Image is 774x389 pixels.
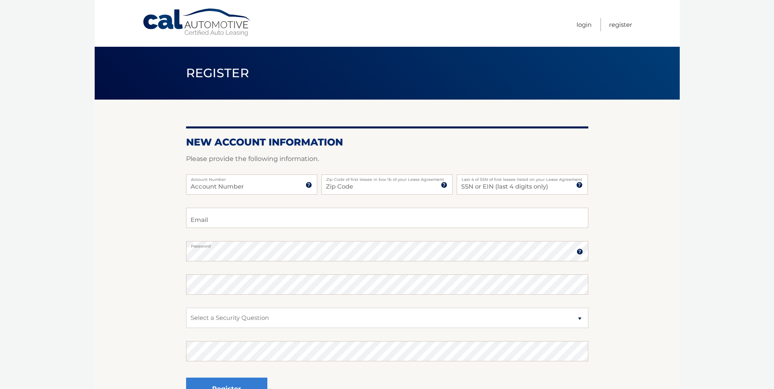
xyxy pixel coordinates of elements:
input: SSN or EIN (last 4 digits only) [457,174,588,195]
input: Email [186,208,588,228]
label: Last 4 of SSN of first lessee listed on your Lease Agreement [457,174,588,181]
a: Cal Automotive [142,8,252,37]
label: Account Number [186,174,317,181]
img: tooltip.svg [577,248,583,255]
h2: New Account Information [186,136,588,148]
img: tooltip.svg [576,182,583,188]
label: Password [186,241,588,248]
input: Zip Code [321,174,453,195]
a: Login [577,18,592,31]
img: tooltip.svg [306,182,312,188]
span: Register [186,65,249,80]
img: tooltip.svg [441,182,447,188]
input: Account Number [186,174,317,195]
p: Please provide the following information. [186,153,588,165]
a: Register [609,18,632,31]
label: Zip Code of first lessee in box 1b of your Lease Agreement [321,174,453,181]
